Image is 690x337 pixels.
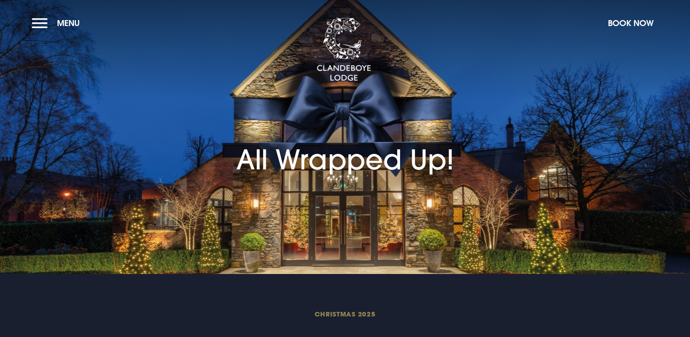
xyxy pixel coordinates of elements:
img: Clandeboye Lodge [316,18,371,82]
h1: All Wrapped Up! [236,103,454,176]
span: Christmas 2025 [128,310,562,318]
span: Menu [57,18,80,28]
button: Menu [32,13,84,33]
button: Book Now [603,13,658,33]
